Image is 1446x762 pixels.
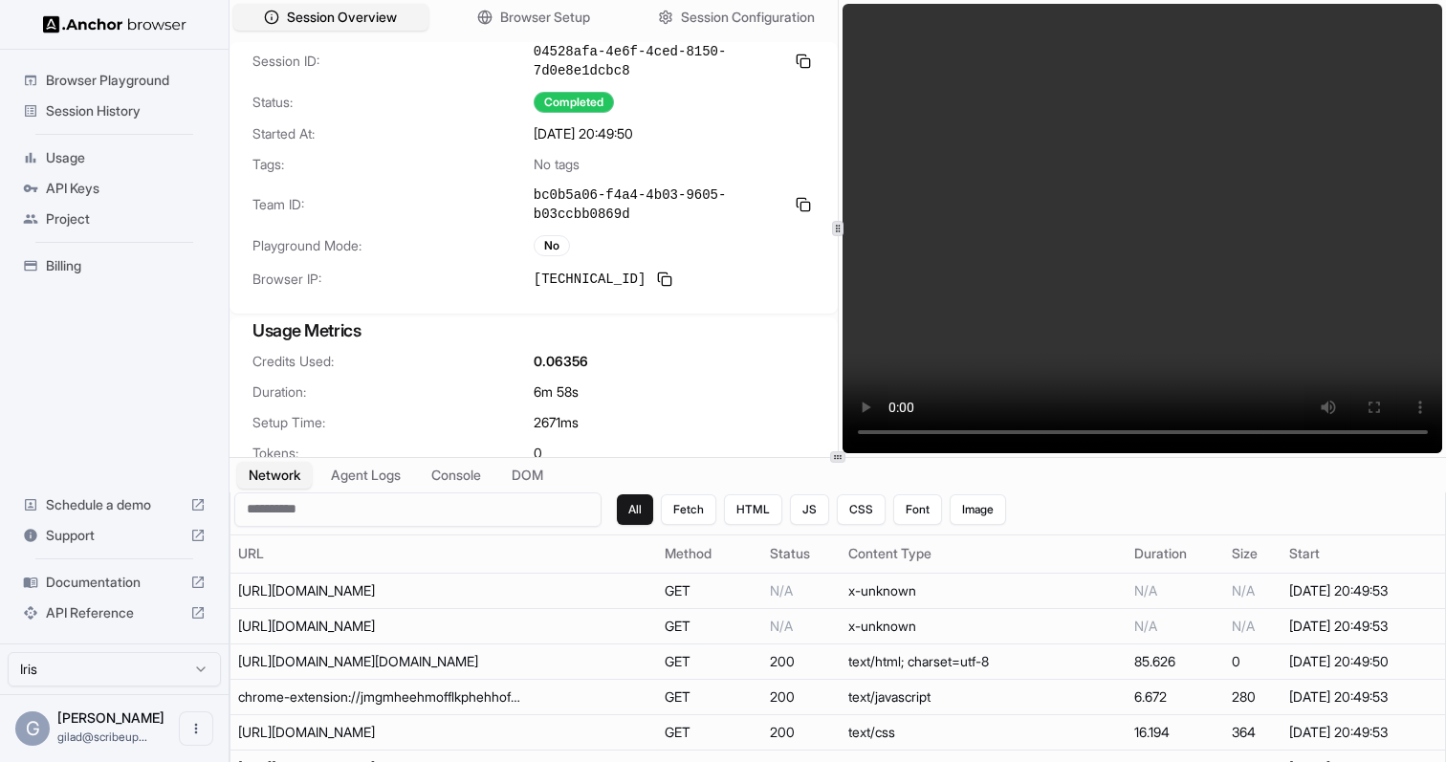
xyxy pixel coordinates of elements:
td: GET [657,573,762,608]
td: 6.672 [1127,679,1224,714]
span: bc0b5a06-f4a4-4b03-9605-b03ccbb0869d [534,185,784,224]
div: Browser Playground [15,65,213,96]
span: Setup Time: [252,413,534,432]
span: 04528afa-4e6f-4ced-8150-7d0e8e1dcbc8 [534,42,784,80]
div: https://logs.netflix.com/log/wwwhead/cl/2?fetchType=js&eventType=WebsiteDetect&modalView=clcsLayout [238,581,525,600]
span: [TECHNICAL_ID] [534,270,646,289]
span: Started At: [252,124,534,143]
button: Network [237,462,312,489]
td: text/javascript [841,679,1127,714]
td: x-unknown [841,573,1127,608]
span: API Reference [46,603,183,622]
span: Usage [46,148,206,167]
div: https://assets.nflxext.com/web/ffe/wp/@nf-web-ui/ui-shared/dist/less/pages/clcs/shared.fd4b86a52d... [238,723,525,742]
button: CSS [837,494,886,525]
button: JS [790,494,829,525]
td: 16.194 [1127,714,1224,750]
button: Fetch [661,494,716,525]
div: Project [15,204,213,234]
div: chrome-extension://jmgmheehmofflkphehhofgmkdiblbokg/injectedPatch.js [238,687,525,707]
div: Duration [1134,544,1216,563]
td: text/html; charset=utf-8 [841,643,1127,679]
td: 200 [762,714,841,750]
span: Support [46,526,183,545]
span: Project [46,209,206,229]
div: Billing [15,250,213,281]
span: 6m 58s [534,382,579,402]
span: Gilad Spitzer [57,709,164,726]
td: 280 [1224,679,1282,714]
span: Session Overview [287,8,397,27]
button: HTML [724,494,782,525]
td: 200 [762,643,841,679]
span: Playground Mode: [252,236,534,255]
button: DOM [500,462,555,489]
span: Browser IP: [252,270,534,289]
button: Font [893,494,942,525]
td: 0 [1224,643,1282,679]
div: Documentation [15,567,213,598]
div: Start [1289,544,1437,563]
span: N/A [1232,618,1255,634]
td: x-unknown [841,608,1127,643]
span: API Keys [46,179,206,198]
span: N/A [770,618,793,634]
span: Documentation [46,573,183,592]
span: Session History [46,101,206,120]
button: Console [420,462,493,489]
span: Tags: [252,155,534,174]
h3: Usage Metrics [252,317,815,344]
div: Schedule a demo [15,490,213,520]
span: Billing [46,256,206,275]
img: Anchor Logo [43,15,186,33]
div: https://logs.netflix.com/log/wwwhead/cl/2?fetchType=js&eventType=WebsiteScreen&winw=500&winh=1017... [238,617,525,636]
td: [DATE] 20:49:53 [1282,608,1445,643]
span: N/A [1232,582,1255,599]
div: Status [770,544,833,563]
td: text/css [841,714,1127,750]
span: Session ID: [252,52,534,71]
button: All [617,494,653,525]
td: [DATE] 20:49:53 [1282,679,1445,714]
td: GET [657,643,762,679]
div: API Keys [15,173,213,204]
span: Duration: [252,382,534,402]
button: Image [950,494,1006,525]
span: gilad@scribeup.io [57,729,147,744]
td: [DATE] 20:49:50 [1282,643,1445,679]
span: Browser Setup [500,8,590,27]
div: Method [665,544,755,563]
span: Schedule a demo [46,495,183,514]
div: URL [238,544,649,563]
div: Content Type [848,544,1119,563]
button: Open menu [179,711,213,746]
span: Session Configuration [681,8,815,27]
div: G [15,711,50,746]
td: 200 [762,679,841,714]
span: Tokens: [252,444,534,463]
span: Browser Playground [46,71,206,90]
span: N/A [1134,618,1157,634]
button: Agent Logs [319,462,412,489]
span: No tags [534,155,580,174]
span: 0.06356 [534,352,588,371]
td: GET [657,679,762,714]
div: https://www.netflix.com/login?nextpage=https%3A%2F%2Fwww.netflix.com%2Fsimplemember%2Fmanagepayme... [238,652,525,671]
span: [DATE] 20:49:50 [534,124,633,143]
div: No [534,235,570,256]
td: GET [657,714,762,750]
span: Credits Used: [252,352,534,371]
div: Completed [534,92,614,113]
div: Support [15,520,213,551]
div: Session History [15,96,213,126]
div: Size [1232,544,1275,563]
td: 85.626 [1127,643,1224,679]
td: GET [657,608,762,643]
span: Status: [252,93,534,112]
span: 2671 ms [534,413,579,432]
td: 364 [1224,714,1282,750]
div: Usage [15,142,213,173]
div: API Reference [15,598,213,628]
span: 0 [534,444,542,463]
span: Team ID: [252,195,534,214]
